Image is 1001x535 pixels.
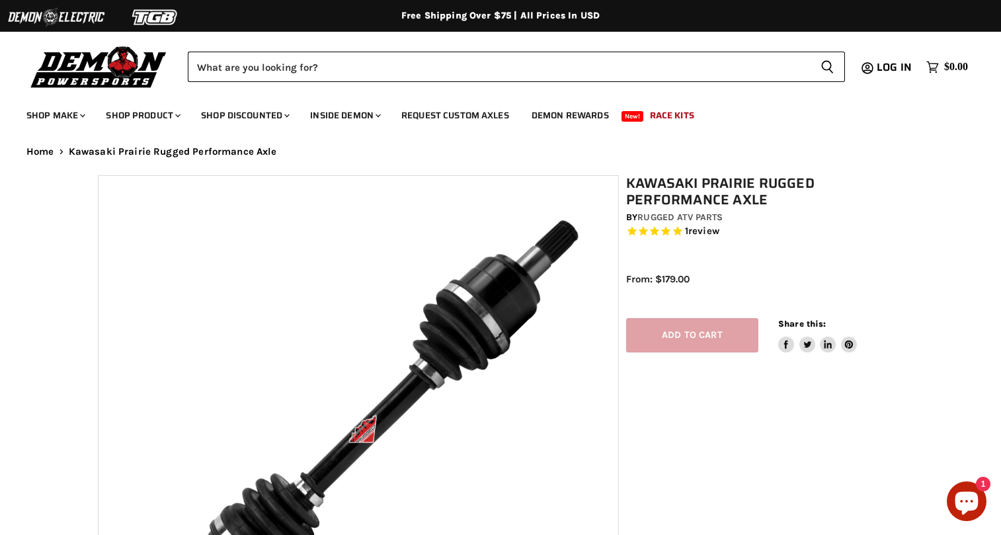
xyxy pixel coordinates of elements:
[17,102,93,129] a: Shop Make
[188,52,810,82] input: Search
[7,5,106,30] img: Demon Electric Logo 2
[626,210,910,225] div: by
[26,43,171,90] img: Demon Powersports
[943,481,990,524] inbox-online-store-chat: Shopify online store chat
[626,225,910,239] span: Rated 5.0 out of 5 stars 1 reviews
[621,111,644,122] span: New!
[391,102,519,129] a: Request Custom Axles
[69,146,277,157] span: Kawasaki Prairie Rugged Performance Axle
[96,102,188,129] a: Shop Product
[877,59,912,75] span: Log in
[626,273,690,285] span: From: $179.00
[810,52,845,82] button: Search
[191,102,298,129] a: Shop Discounted
[778,318,857,353] aside: Share this:
[871,62,920,73] a: Log in
[640,102,704,129] a: Race Kits
[300,102,389,129] a: Inside Demon
[626,175,910,208] h1: Kawasaki Prairie Rugged Performance Axle
[17,97,965,129] ul: Main menu
[944,61,968,73] span: $0.00
[637,212,723,223] a: Rugged ATV Parts
[685,226,719,237] span: 1 reviews
[920,58,975,77] a: $0.00
[522,102,619,129] a: Demon Rewards
[106,5,205,30] img: TGB Logo 2
[188,52,845,82] form: Product
[688,226,719,237] span: review
[26,146,54,157] a: Home
[778,319,826,329] span: Share this:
